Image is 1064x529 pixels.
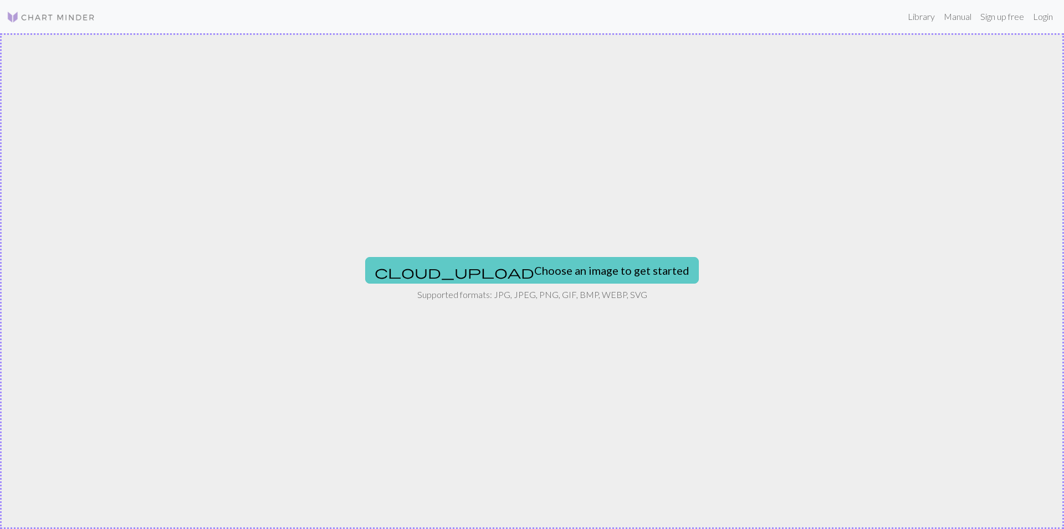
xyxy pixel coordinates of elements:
[365,257,699,284] button: Choose an image to get started
[1029,6,1057,28] a: Login
[7,11,95,24] img: Logo
[903,6,939,28] a: Library
[976,6,1029,28] a: Sign up free
[375,264,534,280] span: cloud_upload
[417,288,647,301] p: Supported formats: JPG, JPEG, PNG, GIF, BMP, WEBP, SVG
[939,6,976,28] a: Manual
